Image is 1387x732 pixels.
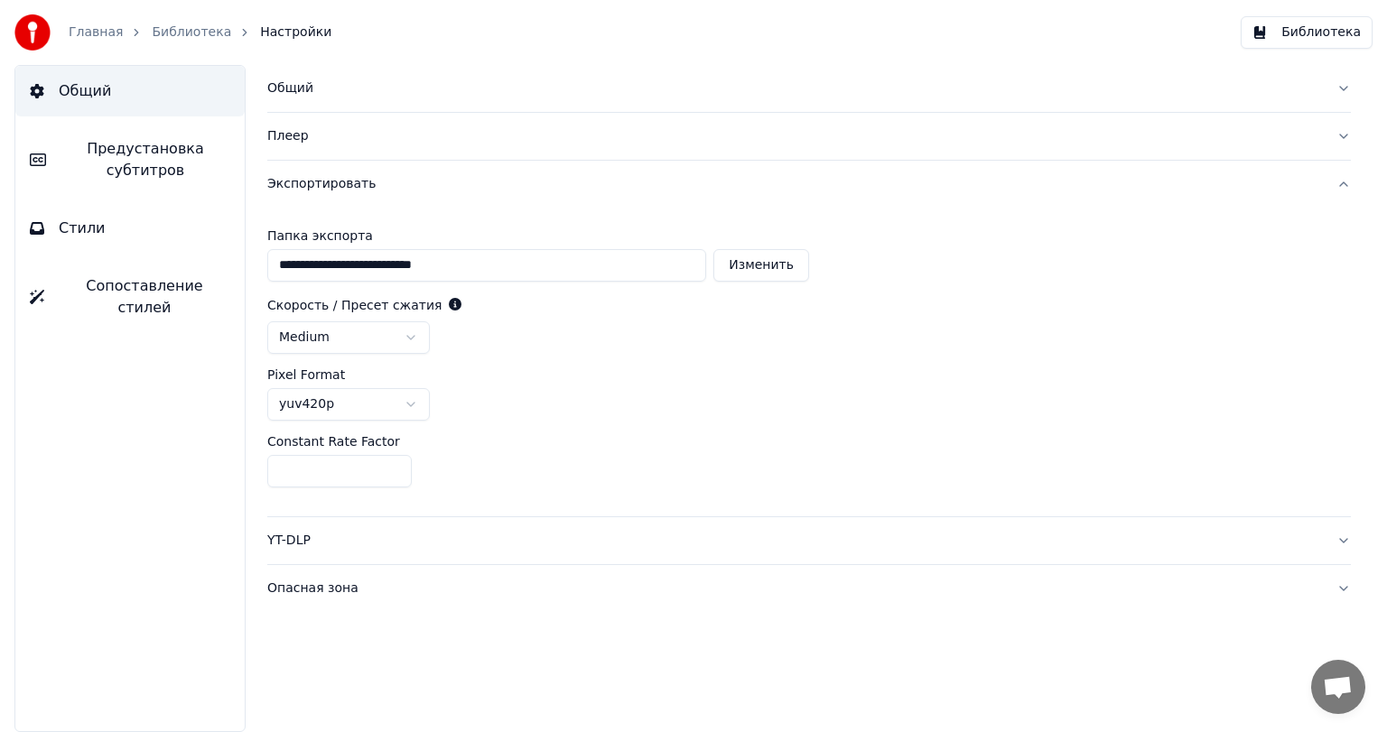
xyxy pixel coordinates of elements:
[260,23,331,42] span: Настройки
[267,229,809,242] label: Папка экспорта
[267,435,400,448] label: Constant Rate Factor
[61,138,230,181] span: Предустановка субтитров
[59,275,230,319] span: Сопоставление стилей
[267,532,1322,550] div: YT-DLP
[14,14,51,51] img: youka
[69,23,123,42] a: Главная
[267,565,1351,612] button: Опасная зона
[59,80,111,102] span: Общий
[15,203,245,254] button: Стили
[69,23,331,42] nav: breadcrumb
[267,299,442,311] label: Скорость / Пресет сжатия
[267,208,1351,516] div: Экспортировать
[1311,660,1365,714] div: Открытый чат
[152,23,231,42] a: Библиотека
[15,261,245,333] button: Сопоставление стилей
[267,368,345,381] label: Pixel Format
[267,79,1322,97] div: Общий
[267,65,1351,112] button: Общий
[267,517,1351,564] button: YT-DLP
[267,113,1351,160] button: Плеер
[1241,16,1373,49] button: Библиотека
[267,175,1322,193] div: Экспортировать
[267,127,1322,145] div: Плеер
[59,218,106,239] span: Стили
[15,124,245,196] button: Предустановка субтитров
[713,249,809,282] button: Изменить
[267,161,1351,208] button: Экспортировать
[15,66,245,116] button: Общий
[267,579,1322,598] div: Опасная зона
